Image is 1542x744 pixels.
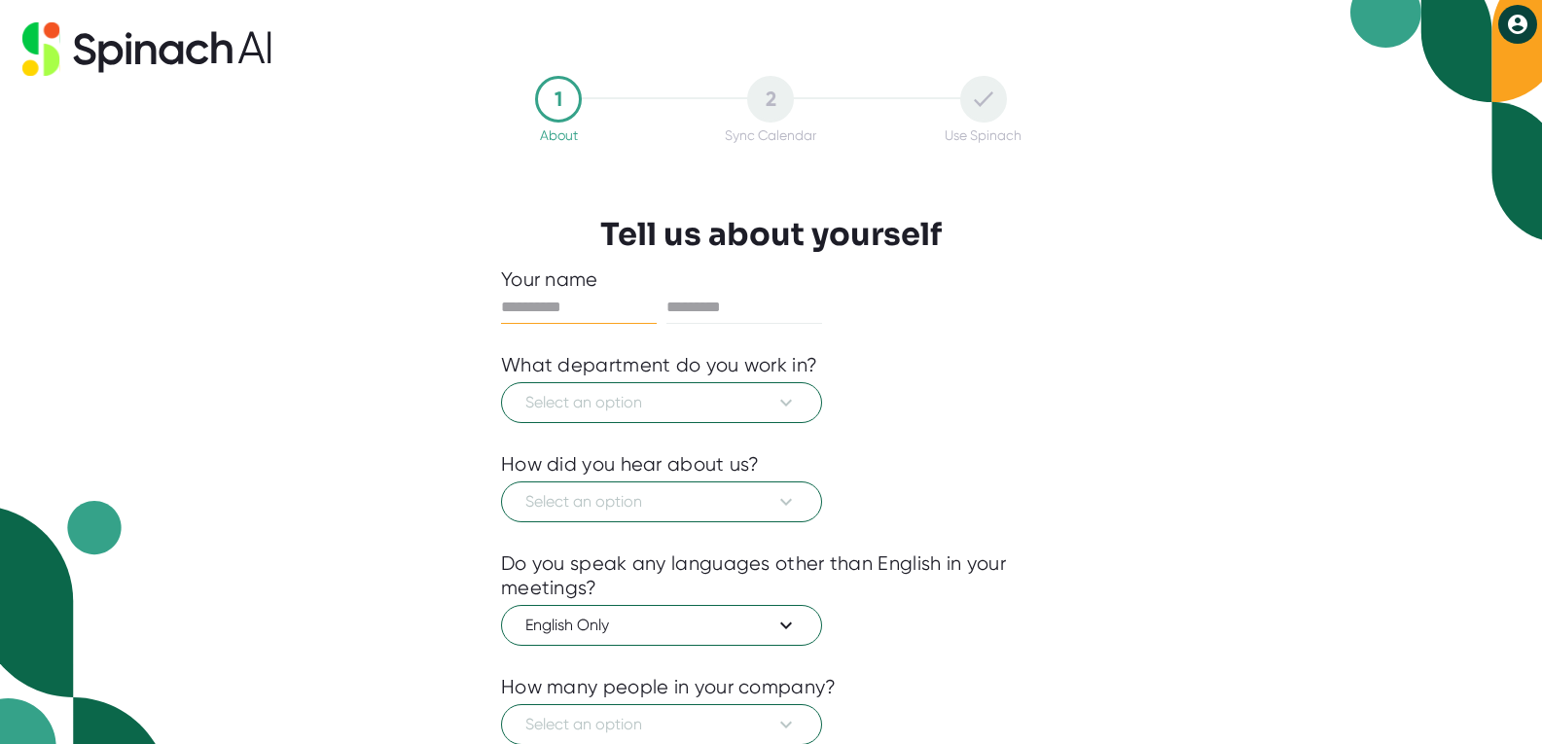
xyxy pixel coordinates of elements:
[501,481,822,522] button: Select an option
[525,713,798,736] span: Select an option
[525,614,798,637] span: English Only
[600,216,942,253] h3: Tell us about yourself
[501,605,822,646] button: English Only
[501,675,837,699] div: How many people in your company?
[525,490,798,514] span: Select an option
[501,267,1041,292] div: Your name
[945,127,1022,143] div: Use Spinach
[540,127,578,143] div: About
[501,452,760,477] div: How did you hear about us?
[725,127,816,143] div: Sync Calendar
[501,353,817,377] div: What department do you work in?
[747,76,794,123] div: 2
[501,382,822,423] button: Select an option
[501,551,1041,600] div: Do you speak any languages other than English in your meetings?
[525,391,798,414] span: Select an option
[535,76,582,123] div: 1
